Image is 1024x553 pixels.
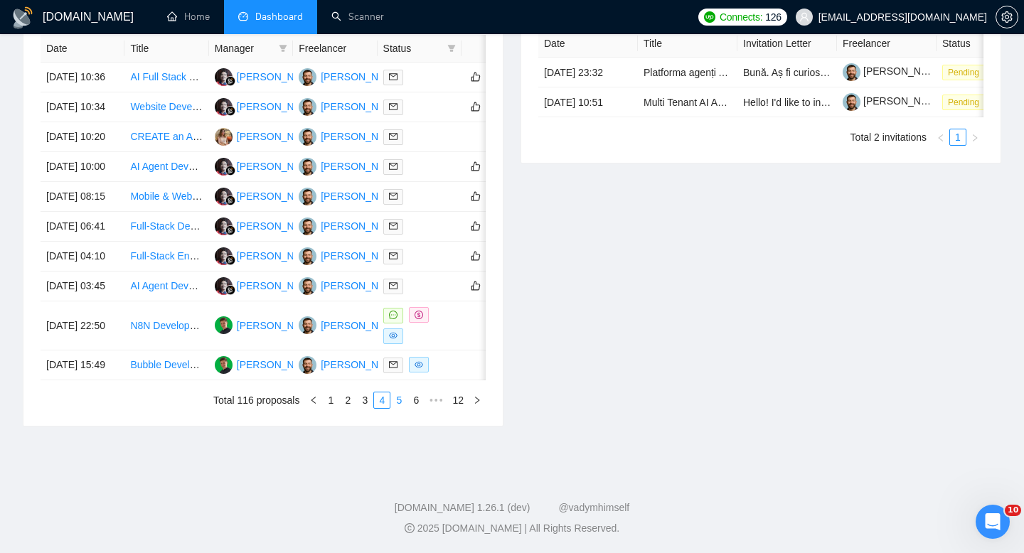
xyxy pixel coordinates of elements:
td: AI Agent Developer – Biotech Company & Clinical Trial Data Scraper [124,272,208,301]
img: SS [215,247,233,265]
span: Pending [942,65,985,80]
img: SS [215,158,233,176]
li: Total 116 proposals [213,392,299,409]
img: logo [11,6,34,29]
div: [PERSON_NAME] [321,99,402,114]
img: VK [299,277,316,295]
img: gigradar-bm.png [225,76,235,86]
img: SS [215,68,233,86]
span: filter [447,44,456,53]
span: user [799,12,809,22]
a: AV[PERSON_NAME] [215,130,319,141]
div: [PERSON_NAME] [237,248,319,264]
a: 2 [340,392,356,408]
span: left [309,396,318,404]
div: [PERSON_NAME] [237,318,319,333]
a: SS[PERSON_NAME] [215,100,319,112]
img: gigradar-bm.png [225,166,235,176]
div: [PERSON_NAME] [237,99,319,114]
li: Next Page [966,129,983,146]
a: SS[PERSON_NAME] [215,190,319,201]
div: [PERSON_NAME] [321,278,402,294]
td: Full-Stack Developer (Next.js + AI) to Build MVP for Investor Meeting Intelligence SaaS [124,212,208,242]
span: like [471,250,481,262]
a: VK[PERSON_NAME] [299,190,402,201]
span: ••• [425,392,447,409]
img: VK [299,158,316,176]
a: Mobile & Web App Developer Needed for Healthcare Project [130,190,397,202]
a: Full-Stack Developer (Next.js + AI) to Build MVP for Investor Meeting Intelligence SaaS [130,220,513,232]
td: Mobile & Web App Developer Needed for Healthcare Project [124,182,208,212]
a: 1 [950,129,966,145]
div: [PERSON_NAME] [321,188,402,204]
a: [PERSON_NAME] [843,65,945,77]
td: [DATE] 15:49 [41,350,124,380]
span: mail [389,360,398,369]
td: [DATE] 10:36 [41,63,124,92]
span: like [471,190,481,202]
span: filter [444,38,459,59]
a: VK[PERSON_NAME] [299,249,402,261]
a: VK[PERSON_NAME] [299,358,402,370]
th: Invitation Letter [737,30,837,58]
a: VK[PERSON_NAME] [299,160,402,171]
img: c1-JWQDXWEy3CnA6sRtFzzU22paoDq5cZnWyBNc3HWqwvuW0qNnjm1CMP-YmbEEtPC [843,93,860,111]
div: [PERSON_NAME] [321,129,402,144]
td: [DATE] 22:50 [41,301,124,350]
td: [DATE] 10:51 [538,87,638,117]
a: VK[PERSON_NAME] [299,279,402,291]
button: like [467,188,484,205]
td: [DATE] 06:41 [41,212,124,242]
a: CREATE an AI Agent for automated Posting on IG [130,131,351,142]
a: 4 [374,392,390,408]
td: Platforma agenți AI România [638,58,737,87]
img: VK [299,128,316,146]
button: left [932,129,949,146]
a: setting [996,11,1018,23]
span: mail [389,73,398,81]
a: 12 [448,392,468,408]
span: filter [279,44,287,53]
img: VK [299,316,316,334]
a: Website Development for AI Insurance Brokerage [130,101,348,112]
th: Title [124,35,208,63]
li: 2 [339,392,356,409]
td: N8N Developer Need to Build Twilio PDF Fill Agent [124,301,208,350]
td: [DATE] 10:20 [41,122,124,152]
span: dollar [415,311,423,319]
a: Pending [942,96,991,107]
button: right [966,129,983,146]
div: [PERSON_NAME] [321,318,402,333]
img: c1-JWQDXWEy3CnA6sRtFzzU22paoDq5cZnWyBNc3HWqwvuW0qNnjm1CMP-YmbEEtPC [843,63,860,81]
li: Next 5 Pages [425,392,447,409]
a: AI Agent Development for Heart Expertise Hospital [130,161,353,172]
div: [PERSON_NAME] [237,218,319,234]
div: [PERSON_NAME] [321,69,402,85]
a: SS[PERSON_NAME] [215,70,319,82]
button: setting [996,6,1018,28]
a: AI Agent Developer – Biotech Company & Clinical Trial Data Scraper [130,280,433,291]
img: gigradar-bm.png [225,106,235,116]
a: SS[PERSON_NAME] [215,249,319,261]
a: Full-Stack Engineer (React/Node.js + GCP) for HIPAA-Compliant SaaS Startup [130,250,479,262]
a: N8N Developer Need to Build Twilio PDF Fill Agent [130,320,355,331]
a: MB[PERSON_NAME] [215,319,319,331]
a: AI Full Stack and Automation Developer Needed [130,71,343,82]
span: mail [389,102,398,111]
span: Status [383,41,442,56]
th: Freelancer [293,35,377,63]
img: MB [215,316,233,334]
td: [DATE] 10:34 [41,92,124,122]
img: AV [215,128,233,146]
li: 1 [949,129,966,146]
span: right [971,134,979,142]
a: VK[PERSON_NAME] [299,130,402,141]
span: 126 [765,9,781,25]
div: [PERSON_NAME] [237,357,319,372]
td: [DATE] 04:10 [41,242,124,272]
td: Multi Tenant AI Agent [638,87,737,117]
a: Pending [942,66,991,77]
div: [PERSON_NAME] [321,248,402,264]
span: mail [389,281,398,290]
